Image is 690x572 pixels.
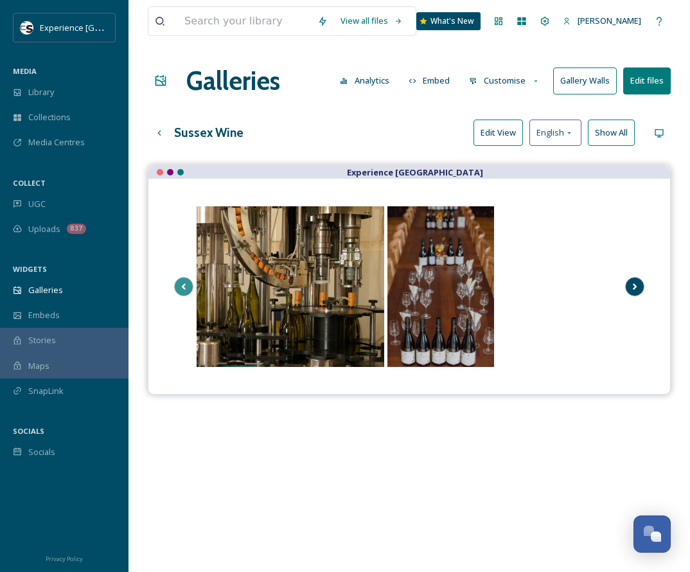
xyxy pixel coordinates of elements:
[333,68,402,93] a: Analytics
[553,67,617,94] button: Gallery Walls
[416,12,481,30] a: What's New
[13,178,46,188] span: COLLECT
[13,66,37,76] span: MEDIA
[473,120,523,146] button: Edit View
[333,68,396,93] button: Analytics
[496,204,606,368] a: Opens media popup. Media description: The_Secret Vineyard_Shep[herds_Hut_23_10_23-73 wealdenwinet...
[28,198,46,210] span: UGC
[536,127,564,139] span: English
[28,309,60,321] span: Embeds
[13,426,44,436] span: SOCIALS
[588,120,635,146] button: Show All
[46,550,83,566] a: Privacy Policy
[623,67,671,94] button: Edit files
[625,277,644,296] button: Scroll Right
[28,334,56,346] span: Stories
[28,385,64,397] span: SnapLink
[40,21,167,33] span: Experience [GEOGRAPHIC_DATA]
[28,86,54,98] span: Library
[28,111,71,123] span: Collections
[28,284,63,296] span: Galleries
[178,7,311,35] input: Search your library
[28,136,85,148] span: Media Centres
[21,21,33,34] img: WSCC%20ES%20Socials%20Icon%20-%20Secondary%20-%20Black.jpg
[186,62,280,100] a: Galleries
[174,123,243,142] h3: Sussex Wine
[347,166,483,178] strong: Experience [GEOGRAPHIC_DATA]
[556,8,648,33] a: [PERSON_NAME]
[174,277,193,296] button: Scroll Left
[578,15,641,26] span: [PERSON_NAME]
[28,360,49,372] span: Maps
[633,515,671,553] button: Open Chat
[67,224,86,234] div: 837
[385,204,496,368] a: Opens media popup. Media description: GTR_9099-4_WEB.jpg.
[463,68,547,93] button: Customise
[28,223,60,235] span: Uploads
[402,68,457,93] button: Embed
[13,264,47,274] span: WIDGETS
[46,555,83,563] span: Privacy Policy
[334,8,409,33] a: View all files
[97,204,385,368] a: Opens media popup. Media description: Stopham Vineyard.
[28,446,55,458] span: Socials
